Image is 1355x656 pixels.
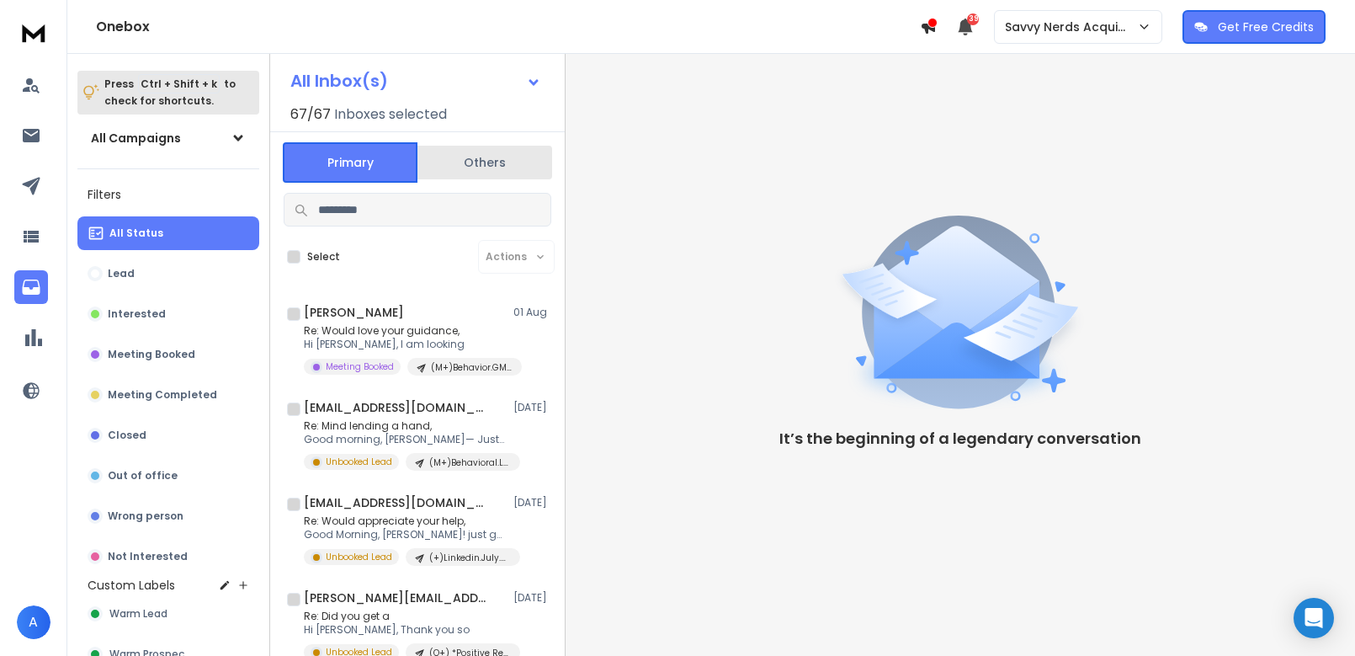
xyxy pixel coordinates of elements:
[108,348,195,361] p: Meeting Booked
[1294,598,1334,638] div: Open Intercom Messenger
[290,104,331,125] span: 67 / 67
[108,307,166,321] p: Interested
[304,419,506,433] p: Re: Mind lending a hand,
[108,509,183,523] p: Wrong person
[1218,19,1314,35] p: Get Free Credits
[779,427,1141,451] p: It’s the beginning of a legendary conversation
[109,227,163,240] p: All Status
[967,13,979,25] span: 39
[91,130,181,147] h1: All Campaigns
[304,338,506,351] p: Hi [PERSON_NAME], I am looking
[304,528,506,541] p: Good Morning, [PERSON_NAME]! just gave
[88,577,175,594] h3: Custom Labels
[326,456,392,468] p: Unbooked Lead
[304,515,506,528] p: Re: Would appreciate your help,
[17,17,50,48] img: logo
[138,74,220,93] span: Ctrl + Shift + k
[77,121,259,155] button: All Campaigns
[304,324,506,338] p: Re: Would love your guidance,
[1005,19,1137,35] p: Savvy Nerds Acquisition
[431,361,512,374] p: (M+)Behavior.GMB.Q32025
[77,183,259,206] h3: Filters
[108,469,178,483] p: Out of office
[96,17,920,37] h1: Onebox
[109,607,167,621] span: Warm Lead
[77,419,259,452] button: Closed
[513,496,551,509] p: [DATE]
[108,388,217,402] p: Meeting Completed
[77,338,259,371] button: Meeting Booked
[429,456,510,469] p: (M+)Behavioral.Linkedin.Q32025
[304,623,506,637] p: Hi [PERSON_NAME], Thank you so
[104,76,236,109] p: Press to check for shortcuts.
[417,144,552,181] button: Others
[17,605,50,639] button: A
[108,429,146,442] p: Closed
[307,250,340,264] label: Select
[513,591,551,605] p: [DATE]
[304,399,489,416] h1: [EMAIL_ADDRESS][DOMAIN_NAME]
[334,104,447,125] h3: Inboxes selected
[290,72,388,89] h1: All Inbox(s)
[326,551,392,563] p: Unbooked Lead
[108,267,135,280] p: Lead
[304,589,489,606] h1: [PERSON_NAME][EMAIL_ADDRESS][DOMAIN_NAME]
[108,550,188,563] p: Not Interested
[513,401,551,414] p: [DATE]
[1182,10,1326,44] button: Get Free Credits
[77,297,259,331] button: Interested
[77,499,259,533] button: Wrong person
[304,304,404,321] h1: [PERSON_NAME]
[304,610,506,623] p: Re: Did you get a
[77,378,259,412] button: Meeting Completed
[77,540,259,573] button: Not Interested
[326,360,394,373] p: Meeting Booked
[429,552,510,564] p: (+)Linkedin.July.Behavorial Health
[77,459,259,493] button: Out of office
[77,597,259,631] button: Warm Lead
[304,494,489,511] h1: [EMAIL_ADDRESS][DOMAIN_NAME]
[77,216,259,250] button: All Status
[77,257,259,291] button: Lead
[513,306,551,319] p: 01 Aug
[277,64,555,98] button: All Inbox(s)
[304,433,506,446] p: Good morning, [PERSON_NAME]— Just gave
[283,142,417,183] button: Primary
